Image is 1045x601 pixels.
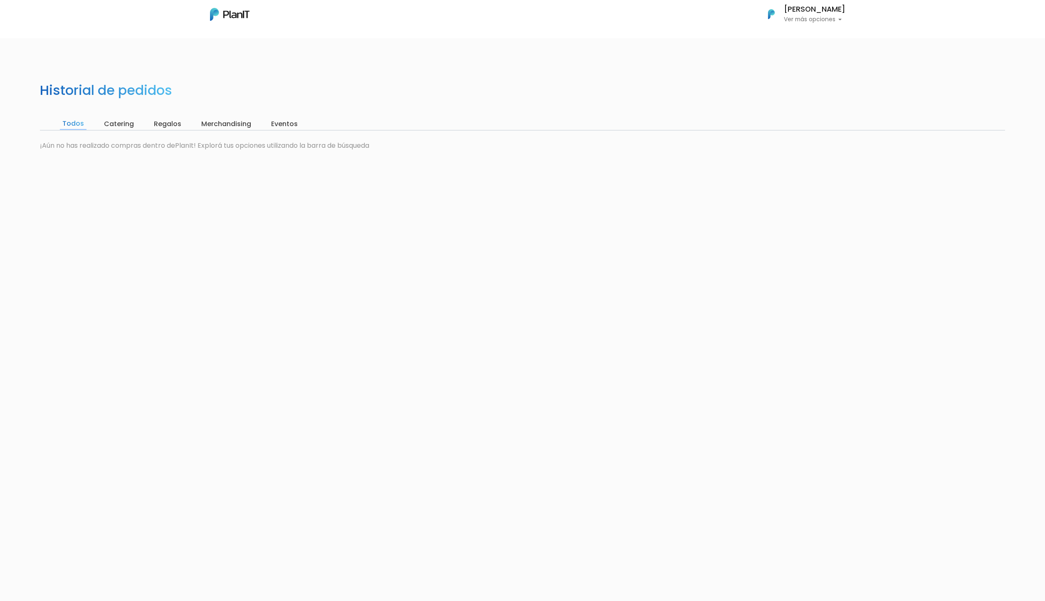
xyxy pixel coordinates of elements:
input: Eventos [269,118,300,130]
p: Ver más opciones [784,17,845,22]
input: Todos [60,118,86,130]
img: PlanIt Logo [210,8,250,21]
button: PlanIt Logo [PERSON_NAME] Ver más opciones [757,3,845,25]
input: Regalos [151,118,184,130]
span: PlanIt [175,141,194,150]
input: Merchandising [199,118,254,130]
h2: Historial de pedidos [40,82,172,98]
input: Catering [101,118,136,130]
p: ¡Aún no has realizado compras dentro de ! Explorá tus opciones utilizando la barra de búsqueda [40,141,1005,151]
img: PlanIt Logo [762,5,781,23]
h6: [PERSON_NAME] [784,6,845,13]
